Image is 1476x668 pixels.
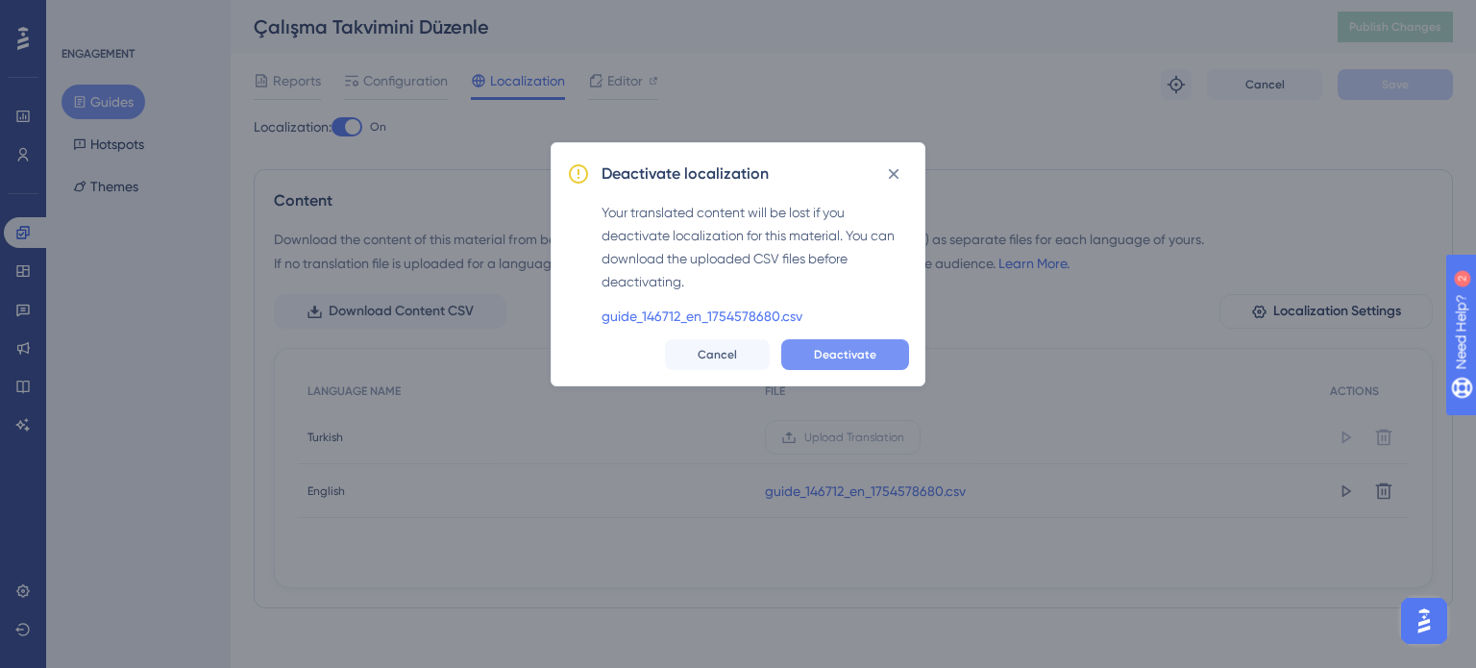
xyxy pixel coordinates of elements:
span: Need Help? [45,5,120,28]
iframe: UserGuiding AI Assistant Launcher [1395,592,1453,650]
span: Cancel [698,347,737,362]
h2: Deactivate localization [602,162,769,186]
a: guide_146712_en_1754578680.csv [602,305,802,328]
div: 2 [134,10,139,25]
div: Your translated content will be lost if you deactivate localization for this material. You can do... [602,201,909,293]
span: Deactivate [814,347,876,362]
